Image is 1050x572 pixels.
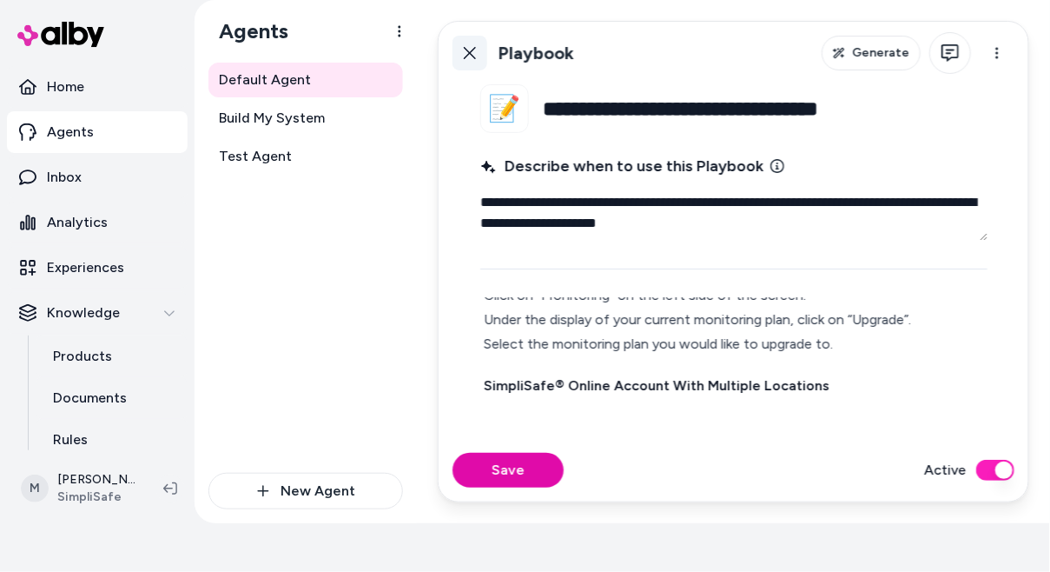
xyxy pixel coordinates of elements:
[53,388,127,409] p: Documents
[47,122,94,143] p: Agents
[47,212,108,233] p: Analytics
[480,84,529,133] button: 📝
[498,43,574,64] h1: Playbook
[822,36,921,70] button: Generate
[36,377,188,419] a: Documents
[208,63,403,97] a: Default Agent
[17,22,104,47] img: alby Logo
[47,303,120,323] p: Knowledge
[219,70,311,90] span: Default Agent
[36,336,188,377] a: Products
[208,101,403,136] a: Build My System
[57,489,135,506] span: SimpliSafe
[205,18,288,44] h1: Agents
[47,76,84,97] p: Home
[47,167,82,188] p: Inbox
[36,419,188,461] a: Rules
[208,473,403,509] button: New Agent
[219,108,325,129] span: Build My System
[57,471,135,489] p: [PERSON_NAME]
[10,461,149,516] button: M[PERSON_NAME]SimpliSafe
[7,156,188,198] a: Inbox
[53,346,112,367] p: Products
[21,475,49,502] span: M
[452,453,564,488] button: Save
[7,292,188,334] button: Knowledge
[7,247,188,289] a: Experiences
[484,377,829,394] strong: SimpliSafe® Online Account With Multiple Locations
[7,66,188,108] a: Home
[47,257,124,278] p: Experiences
[208,139,403,174] a: Test Agent
[7,202,188,243] a: Analytics
[53,429,88,450] p: Rules
[924,460,966,481] label: Active
[480,154,763,178] span: Describe when to use this Playbook
[484,259,984,356] p: Head over to using the web browser of your choice. Click on “Monitoring” on the left side of the ...
[7,111,188,153] a: Agents
[852,44,909,62] span: Generate
[219,146,292,167] span: Test Agent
